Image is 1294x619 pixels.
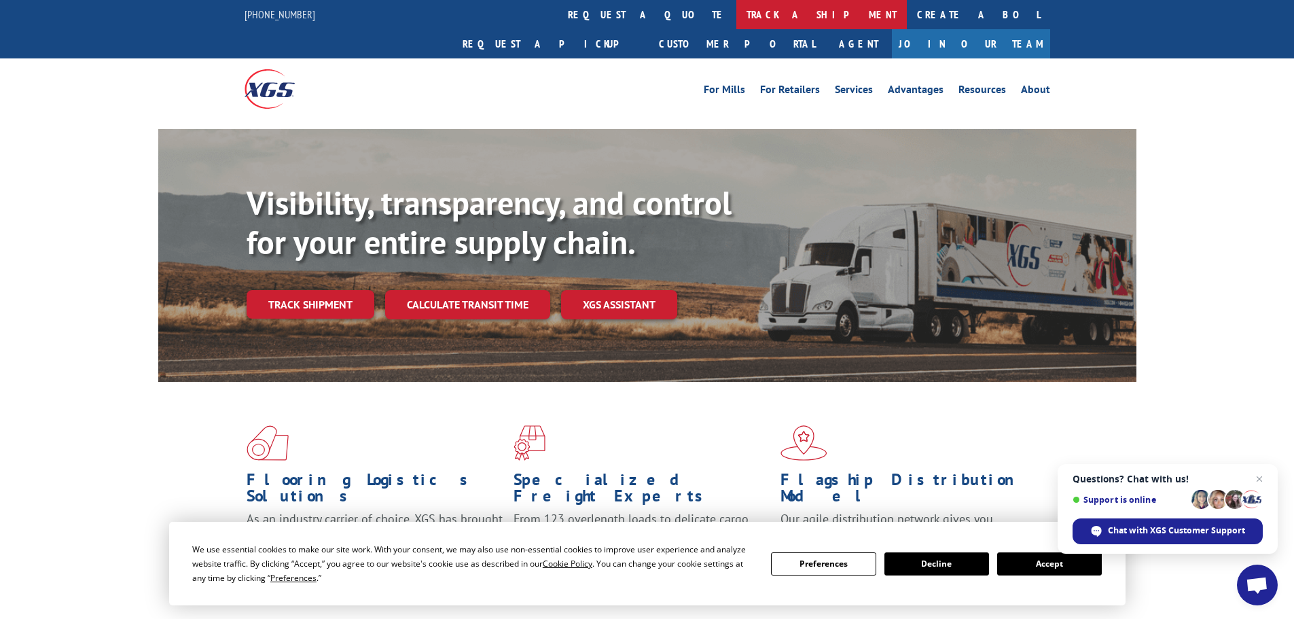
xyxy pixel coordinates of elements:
span: Support is online [1073,495,1187,505]
h1: Specialized Freight Experts [514,472,770,511]
a: Services [835,84,873,99]
a: Calculate transit time [385,290,550,319]
a: XGS ASSISTANT [561,290,677,319]
a: [PHONE_NUMBER] [245,7,315,21]
h1: Flooring Logistics Solutions [247,472,503,511]
a: Advantages [888,84,943,99]
span: Questions? Chat with us! [1073,474,1263,484]
a: Join Our Team [892,29,1050,58]
a: For Retailers [760,84,820,99]
img: xgs-icon-total-supply-chain-intelligence-red [247,425,289,461]
p: From 123 overlength loads to delicate cargo, our experienced staff knows the best way to move you... [514,511,770,571]
div: We use essential cookies to make our site work. With your consent, we may also use non-essential ... [192,542,755,585]
button: Accept [997,552,1102,576]
span: As an industry carrier of choice, XGS has brought innovation and dedication to flooring logistics... [247,511,503,559]
img: xgs-icon-focused-on-flooring-red [514,425,545,461]
b: Visibility, transparency, and control for your entire supply chain. [247,181,732,263]
img: xgs-icon-flagship-distribution-model-red [780,425,827,461]
span: Our agile distribution network gives you nationwide inventory management on demand. [780,511,1030,543]
div: Cookie Consent Prompt [169,522,1126,605]
a: Agent [825,29,892,58]
span: Chat with XGS Customer Support [1108,525,1245,537]
span: Chat with XGS Customer Support [1073,518,1263,544]
span: Cookie Policy [543,558,592,569]
a: Resources [958,84,1006,99]
button: Preferences [771,552,876,576]
button: Decline [884,552,989,576]
a: About [1021,84,1050,99]
a: Request a pickup [452,29,649,58]
a: For Mills [704,84,745,99]
span: Preferences [270,572,317,584]
h1: Flagship Distribution Model [780,472,1037,511]
a: Track shipment [247,290,374,319]
a: Customer Portal [649,29,825,58]
a: Open chat [1237,565,1278,605]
